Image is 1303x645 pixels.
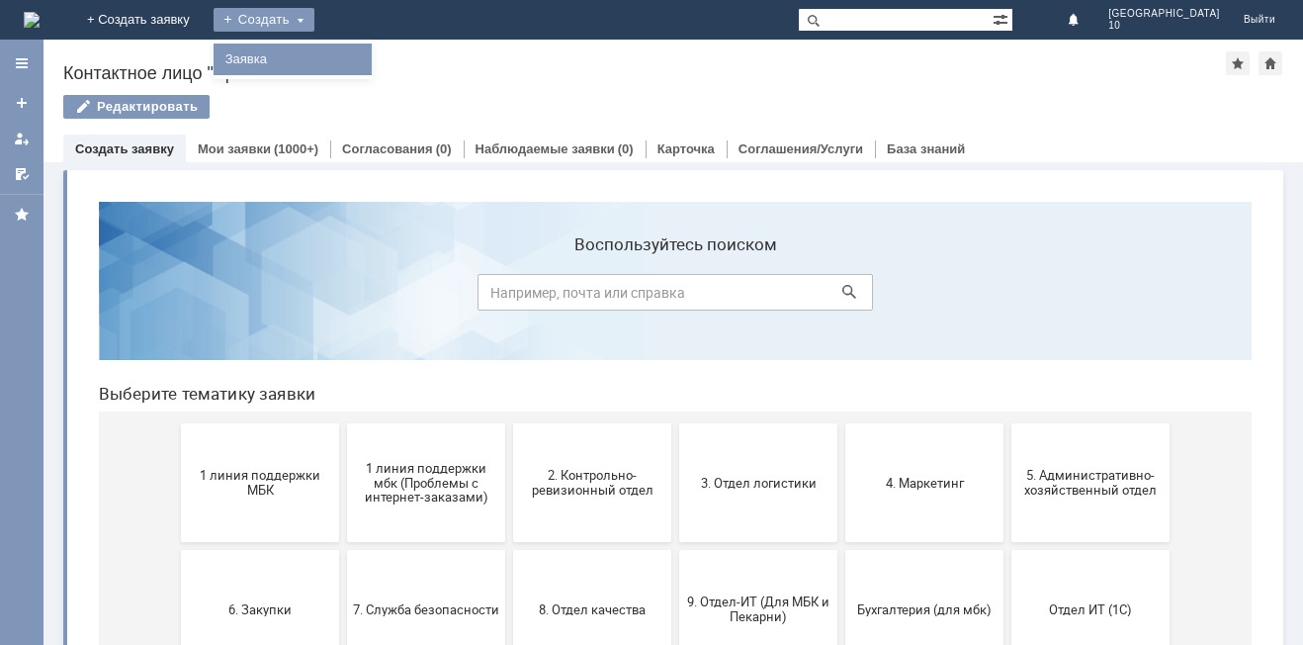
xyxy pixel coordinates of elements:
[214,8,314,32] div: Создать
[198,141,271,156] a: Мои заявки
[270,542,416,557] span: Отдел-ИТ (Офис)
[934,282,1081,312] span: 5. Административно-хозяйственный отдел
[270,415,416,430] span: 7. Служба безопасности
[596,237,754,356] button: 3. Отдел логистики
[264,237,422,356] button: 1 линия поддержки мбк (Проблемы с интернет-заказами)
[993,9,1012,28] span: Расширенный поиск
[768,415,914,430] span: Бухгалтерия (для мбк)
[217,47,368,71] a: Заявка
[436,542,582,557] span: Финансовый отдел
[274,141,318,156] div: (1000+)
[436,282,582,312] span: 2. Контрольно-ревизионный отдел
[394,48,790,68] label: Воспользуйтесь поиском
[762,364,920,483] button: Бухгалтерия (для мбк)
[928,237,1086,356] button: 5. Административно-хозяйственный отдел
[657,141,715,156] a: Карточка
[928,491,1086,609] button: [PERSON_NAME]. Услуги ИТ для МБК (оформляет L1)
[596,364,754,483] button: 9. Отдел-ИТ (Для МБК и Пекарни)
[430,491,588,609] button: Финансовый отдел
[104,282,250,312] span: 1 линия поддержки МБК
[342,141,433,156] a: Согласования
[476,141,615,156] a: Наблюдаемые заявки
[98,364,256,483] button: 6. Закупки
[762,237,920,356] button: 4. Маркетинг
[928,364,1086,483] button: Отдел ИТ (1С)
[887,141,965,156] a: База знаний
[6,123,38,154] a: Мои заявки
[596,491,754,609] button: Франчайзинг
[264,364,422,483] button: 7. Служба безопасности
[1108,8,1220,20] span: [GEOGRAPHIC_DATA]
[430,237,588,356] button: 2. Контрольно-ревизионный отдел
[24,12,40,28] img: logo
[436,141,452,156] div: (0)
[430,364,588,483] button: 8. Отдел качества
[768,289,914,304] span: 4. Маркетинг
[104,415,250,430] span: 6. Закупки
[63,63,1226,83] div: Контактное лицо "Брянск 10"
[1259,51,1282,75] div: Сделать домашней страницей
[1226,51,1250,75] div: Добавить в избранное
[98,491,256,609] button: Отдел-ИТ (Битрикс24 и CRM)
[602,542,748,557] span: Франчайзинг
[436,415,582,430] span: 8. Отдел качества
[270,274,416,319] span: 1 линия поддержки мбк (Проблемы с интернет-заказами)
[24,12,40,28] a: Перейти на домашнюю страницу
[768,535,914,565] span: Это соглашение не активно!
[1108,20,1220,32] span: 10
[602,289,748,304] span: 3. Отдел логистики
[6,87,38,119] a: Создать заявку
[394,88,790,125] input: Например, почта или справка
[762,491,920,609] button: Это соглашение не активно!
[16,198,1169,218] header: Выберите тематику заявки
[75,141,174,156] a: Создать заявку
[104,535,250,565] span: Отдел-ИТ (Битрикс24 и CRM)
[98,237,256,356] button: 1 линия поддержки МБК
[738,141,863,156] a: Соглашения/Услуги
[934,527,1081,572] span: [PERSON_NAME]. Услуги ИТ для МБК (оформляет L1)
[264,491,422,609] button: Отдел-ИТ (Офис)
[618,141,634,156] div: (0)
[934,415,1081,430] span: Отдел ИТ (1С)
[6,158,38,190] a: Мои согласования
[602,409,748,438] span: 9. Отдел-ИТ (Для МБК и Пекарни)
